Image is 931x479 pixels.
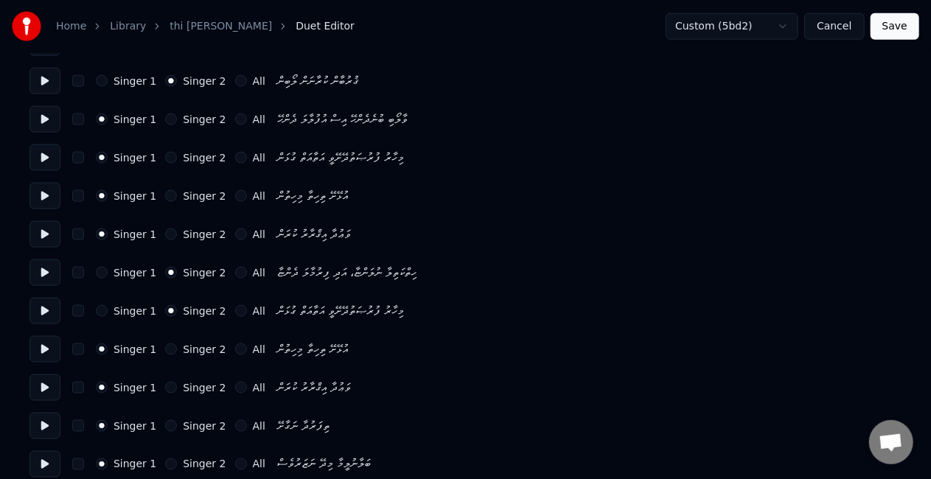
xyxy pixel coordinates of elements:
[114,306,156,316] label: Singer 1
[183,306,226,316] label: Singer 2
[871,13,919,40] button: Save
[110,19,146,34] a: Library
[183,229,226,239] label: Singer 2
[253,382,265,393] label: All
[183,344,226,354] label: Singer 2
[869,420,913,464] div: Open chat
[183,114,226,125] label: Singer 2
[277,187,348,205] div: އުޅޭށޭ ތިހިތާ މިހިތުން
[170,19,272,34] a: thi [PERSON_NAME]
[277,225,351,243] div: ވަޢުދާ އިޤްރާރު ކުރަން
[114,459,156,469] label: Singer 1
[253,229,265,239] label: All
[253,153,265,163] label: All
[183,191,226,201] label: Singer 2
[277,340,348,358] div: އުޅޭށޭ ތިހިތާ މިހިތުން
[277,455,371,473] div: ބަލާނުލީމާ މިދޭ ނަޒަރުވެސް
[114,344,156,354] label: Singer 1
[183,459,226,469] label: Singer 2
[277,417,329,435] div: ތިފަރުދާ ނަގާށޭ
[253,344,265,354] label: All
[114,421,156,431] label: Singer 1
[114,114,156,125] label: Singer 1
[253,421,265,431] label: All
[114,268,156,278] label: Singer 1
[277,111,408,128] div: ވާލޯބި ބުނެދެންހޭ އިސް އުފުލާލަ ދެންހޭ
[253,306,265,316] label: All
[183,268,226,278] label: Singer 2
[253,76,265,86] label: All
[183,76,226,86] label: Singer 2
[183,153,226,163] label: Singer 2
[277,302,404,320] div: މިހާރު ފުރުޞަތުދޭށޭވީ އަތާއަތް ގުޅަން
[114,229,156,239] label: Singer 1
[114,191,156,201] label: Singer 1
[277,149,404,167] div: މިހާރު ފުރުޞަތުދޭށޭވީ އަތާއަތް ގުޅަން
[183,382,226,393] label: Singer 2
[277,72,358,90] div: ޤުރުބާން ކުރާނަން ލޯބިން
[253,191,265,201] label: All
[253,459,265,469] label: All
[56,19,86,34] a: Home
[114,76,156,86] label: Singer 1
[253,114,265,125] label: All
[56,19,355,34] nav: breadcrumb
[253,268,265,278] label: All
[183,421,226,431] label: Singer 2
[296,19,355,34] span: Duet Editor
[804,13,864,40] button: Cancel
[114,153,156,163] label: Singer 1
[114,382,156,393] label: Singer 1
[12,12,41,41] img: youka
[277,379,351,396] div: ވަޢުދާ އިޤްރާރު ކުރަން
[277,264,417,282] div: ހިތްކަތިލާ ނުލަންޏާ، އަދި ފިރުމާލަ ދެންޏާ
